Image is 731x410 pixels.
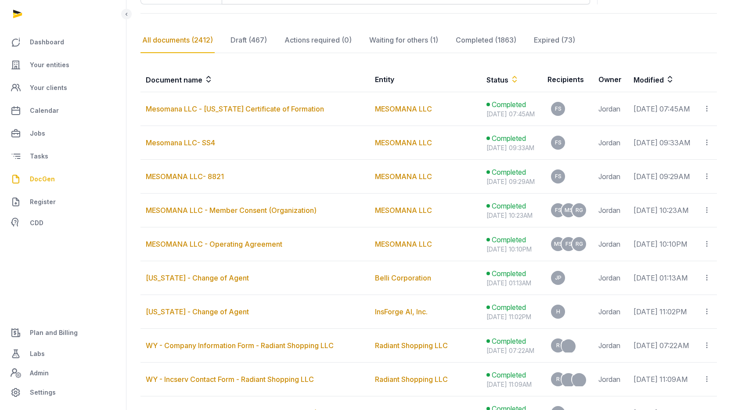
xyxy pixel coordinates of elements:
[30,83,67,93] span: Your clients
[593,67,628,92] th: Owner
[628,295,698,329] td: [DATE] 11:02PM
[140,67,370,92] th: Document name
[30,174,55,184] span: DocGen
[30,349,45,359] span: Labs
[555,275,562,281] span: JP
[454,28,518,53] div: Completed (1863)
[628,329,698,363] td: [DATE] 07:22AM
[375,172,432,181] a: MESOMANA LLC
[481,67,542,92] th: Status
[375,375,448,384] a: Radiant Shopping LLC
[486,110,537,119] div: [DATE] 07:45AM
[30,128,45,139] span: Jobs
[7,123,119,144] a: Jobs
[30,105,59,116] span: Calendar
[593,261,628,295] td: Jordan
[7,54,119,76] a: Your entities
[375,307,428,316] a: InsForge AI, Inc.
[146,172,224,181] a: MESOMANA LLC- 8821
[146,240,282,248] a: MESOMANA LLC - Operating Agreement
[7,100,119,121] a: Calendar
[146,138,215,147] a: Mesomana LLC- SS4
[593,227,628,261] td: Jordan
[486,245,537,254] div: [DATE] 10:10PM
[30,197,56,207] span: Register
[532,28,577,53] div: Expired (73)
[593,329,628,363] td: Jordan
[7,191,119,212] a: Register
[565,208,573,213] span: MS
[593,92,628,126] td: Jordan
[542,67,593,92] th: Recipients
[375,138,432,147] a: MESOMANA LLC
[146,104,324,113] a: Mesomana LLC - [US_STATE] Certificate of Formation
[486,211,537,220] div: [DATE] 10:23AM
[7,364,119,382] a: Admin
[30,60,69,70] span: Your entities
[283,28,353,53] div: Actions required (0)
[7,322,119,343] a: Plan and Billing
[492,370,526,380] span: Completed
[554,241,562,247] span: MS
[628,227,698,261] td: [DATE] 10:10PM
[628,126,698,160] td: [DATE] 09:33AM
[492,234,526,245] span: Completed
[628,261,698,295] td: [DATE] 01:13AM
[492,302,526,313] span: Completed
[7,32,119,53] a: Dashboard
[492,201,526,211] span: Completed
[628,194,698,227] td: [DATE] 10:23AM
[140,28,717,53] nav: Tabs
[555,140,562,145] span: FS
[492,167,526,177] span: Completed
[556,343,560,348] span: R
[146,375,314,384] a: WY - Incserv Contact Form - Radiant Shopping LLC
[7,146,119,167] a: Tasks
[30,218,43,228] span: CDD
[486,346,537,355] div: [DATE] 07:22AM
[370,67,481,92] th: Entity
[30,327,78,338] span: Plan and Billing
[30,151,48,162] span: Tasks
[229,28,269,53] div: Draft (467)
[30,387,56,398] span: Settings
[628,160,698,194] td: [DATE] 09:29AM
[486,380,537,389] div: [DATE] 11:09AM
[375,206,432,215] a: MESOMANA LLC
[7,169,119,190] a: DocGen
[140,28,215,53] div: All documents (2412)
[628,363,698,396] td: [DATE] 11:09AM
[556,377,560,382] span: R
[555,208,562,213] span: FS
[556,309,560,314] span: H
[486,279,537,288] div: [DATE] 01:13AM
[555,106,562,111] span: FS
[30,368,49,378] span: Admin
[367,28,440,53] div: Waiting for others (1)
[593,126,628,160] td: Jordan
[7,77,119,98] a: Your clients
[486,177,537,186] div: [DATE] 09:29AM
[628,92,698,126] td: [DATE] 07:45AM
[576,241,583,247] span: RG
[492,268,526,279] span: Completed
[486,144,537,152] div: [DATE] 09:33AM
[593,295,628,329] td: Jordan
[7,382,119,403] a: Settings
[565,241,572,247] span: FS
[492,336,526,346] span: Completed
[555,174,562,179] span: FS
[30,37,64,47] span: Dashboard
[146,307,249,316] a: [US_STATE] - Change of Agent
[146,273,249,282] a: [US_STATE] - Change of Agent
[375,104,432,113] a: MESOMANA LLC
[146,206,317,215] a: MESOMANA LLC - Member Consent (Organization)
[7,214,119,232] a: CDD
[576,208,583,213] span: RG
[375,240,432,248] a: MESOMANA LLC
[7,343,119,364] a: Labs
[593,363,628,396] td: Jordan
[375,341,448,350] a: Radiant Shopping LLC
[593,194,628,227] td: Jordan
[593,160,628,194] td: Jordan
